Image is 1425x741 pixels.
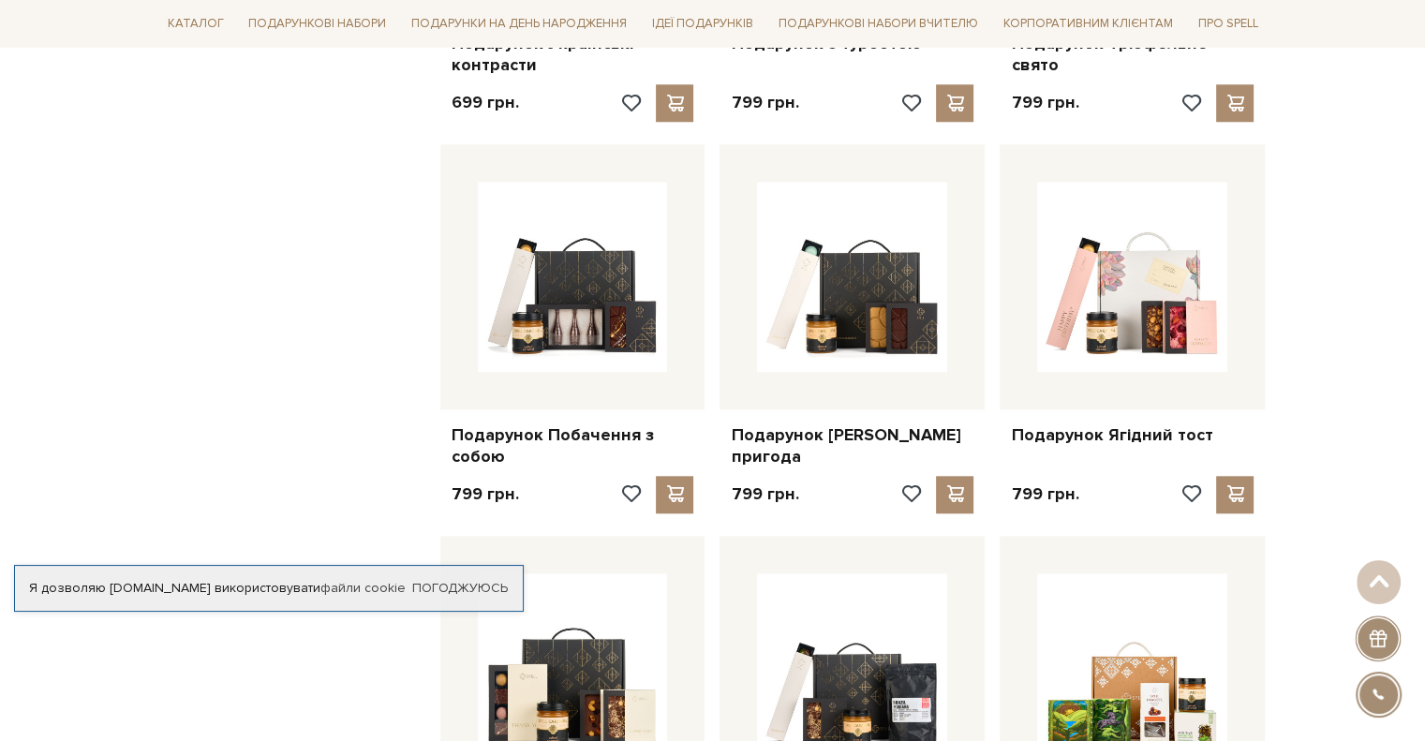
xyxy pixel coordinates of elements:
[731,92,798,113] p: 799 грн.
[645,9,761,38] a: Ідеї подарунків
[160,9,231,38] a: Каталог
[996,9,1180,38] a: Корпоративним клієнтам
[1011,483,1078,505] p: 799 грн.
[404,9,634,38] a: Подарунки на День народження
[241,9,393,38] a: Подарункові набори
[452,483,519,505] p: 799 грн.
[452,33,694,77] a: Подарунок Українські контрасти
[1190,9,1265,38] a: Про Spell
[731,424,973,468] a: Подарунок [PERSON_NAME] пригода
[320,580,406,596] a: файли cookie
[1011,33,1254,77] a: Подарунок Трюфельне свято
[452,92,519,113] p: 699 грн.
[15,580,523,597] div: Я дозволяю [DOMAIN_NAME] використовувати
[771,7,986,39] a: Подарункові набори Вчителю
[1011,424,1254,446] a: Подарунок Ягідний тост
[452,424,694,468] a: Подарунок Побачення з собою
[1011,92,1078,113] p: 799 грн.
[731,483,798,505] p: 799 грн.
[412,580,508,597] a: Погоджуюсь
